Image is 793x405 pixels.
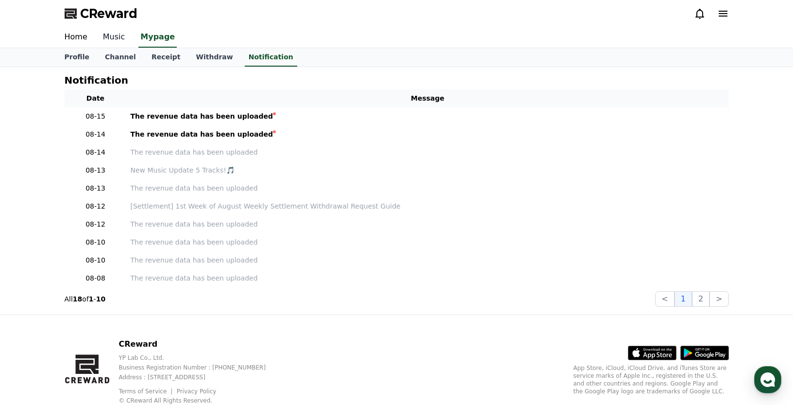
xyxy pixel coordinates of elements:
p: 08-15 [68,111,123,122]
p: 08-13 [68,165,123,176]
a: Home [57,27,95,48]
a: Receipt [144,48,188,67]
a: Mypage [138,27,177,48]
a: The revenue data has been uploaded [131,183,725,194]
a: CReward [65,6,137,21]
div: The revenue data has been uploaded [131,129,273,140]
p: CReward [118,338,281,350]
button: 2 [692,291,709,307]
span: Messages [81,323,109,331]
a: The revenue data has been uploaded [131,219,725,229]
th: Date [65,89,127,107]
strong: 1 [89,295,94,303]
a: Profile [57,48,97,67]
a: Music [95,27,133,48]
p: Business Registration Number : [PHONE_NUMBER] [118,364,281,371]
p: 08-14 [68,129,123,140]
a: Withdraw [188,48,240,67]
p: App Store, iCloud, iCloud Drive, and iTunes Store are service marks of Apple Inc., registered in ... [574,364,729,395]
a: Terms of Service [118,388,174,395]
a: [Settlement] 1st Week of August Weekly Settlement Withdrawal Request Guide [131,201,725,211]
button: 1 [675,291,692,307]
span: CReward [80,6,137,21]
strong: 10 [96,295,105,303]
a: The revenue data has been uploaded [131,129,725,140]
h4: Notification [65,75,128,86]
span: Settings [144,323,168,331]
button: > [709,291,728,307]
p: 08-12 [68,201,123,211]
p: All of - [65,294,106,304]
p: © CReward All Rights Reserved. [118,397,281,405]
a: The revenue data has been uploaded [131,111,725,122]
a: Settings [125,308,186,333]
p: YP Lab Co., Ltd. [118,354,281,362]
p: 08-14 [68,147,123,158]
button: < [655,291,674,307]
a: Home [3,308,64,333]
strong: 18 [73,295,82,303]
a: Notification [245,48,297,67]
span: Home [25,323,42,331]
a: Channel [97,48,144,67]
th: Message [127,89,729,107]
a: The revenue data has been uploaded [131,237,725,247]
p: 08-10 [68,237,123,247]
p: 08-10 [68,255,123,265]
p: 08-12 [68,219,123,229]
a: The revenue data has been uploaded [131,255,725,265]
a: Messages [64,308,125,333]
p: Address : [STREET_ADDRESS] [118,373,281,381]
a: Privacy Policy [177,388,217,395]
p: 08-08 [68,273,123,283]
a: The revenue data has been uploaded [131,147,725,158]
a: New Music Update 5 Tracks!🎵 [131,165,725,176]
a: The revenue data has been uploaded [131,273,725,283]
p: 08-13 [68,183,123,194]
div: The revenue data has been uploaded [131,111,273,122]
